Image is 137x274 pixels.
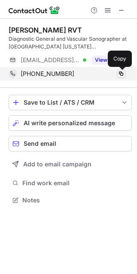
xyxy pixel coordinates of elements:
span: Find work email [22,179,128,187]
button: Reveal Button [91,56,125,64]
button: Notes [9,194,132,206]
button: Add to email campaign [9,157,132,172]
img: ContactOut v5.3.10 [9,5,60,15]
span: AI write personalized message [24,120,115,126]
div: Save to List / ATS / CRM [24,99,117,106]
span: [EMAIL_ADDRESS][DOMAIN_NAME] [21,56,80,64]
button: AI write personalized message [9,115,132,131]
div: Diagnostic General and Vascular Sonographer at [GEOGRAPHIC_DATA] [US_STATE][GEOGRAPHIC_DATA] [9,35,132,51]
div: [PERSON_NAME] RVT [9,26,82,34]
button: Send email [9,136,132,151]
button: Find work email [9,177,132,189]
button: save-profile-one-click [9,95,132,110]
span: Add to email campaign [23,161,91,168]
span: Notes [22,196,128,204]
span: [PHONE_NUMBER] [21,70,74,78]
span: Send email [24,140,56,147]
